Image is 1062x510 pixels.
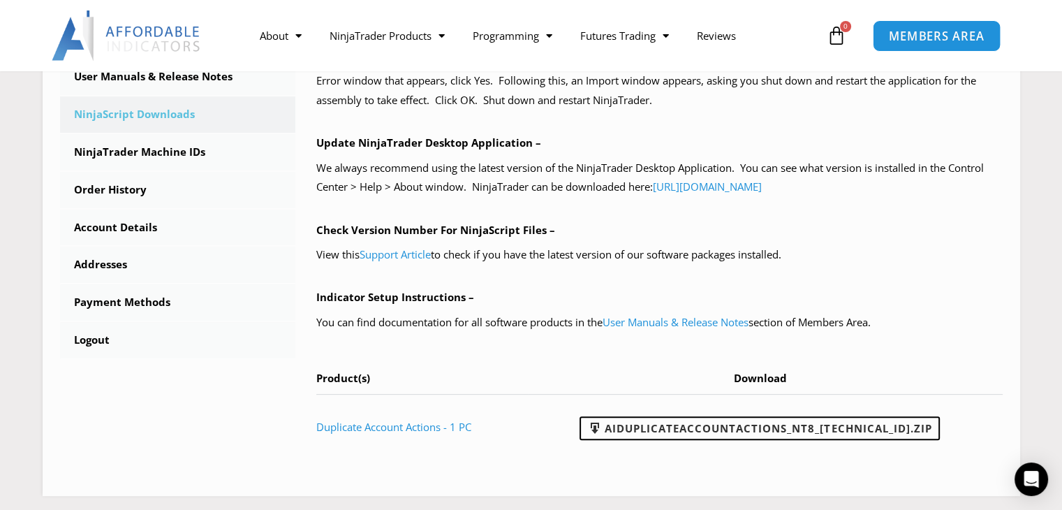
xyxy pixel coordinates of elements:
[60,172,296,208] a: Order History
[316,290,474,304] b: Indicator Setup Instructions –
[1015,462,1048,496] div: Open Intercom Messenger
[566,20,683,52] a: Futures Trading
[60,59,296,95] a: User Manuals & Release Notes
[360,247,431,261] a: Support Article
[316,52,1003,110] p: In the Control Center window, select Tools > Import > NinjaScript Add-On. Locate the saved NinjaS...
[60,322,296,358] a: Logout
[60,134,296,170] a: NinjaTrader Machine IDs
[840,21,851,32] span: 0
[246,20,316,52] a: About
[653,180,762,194] a: [URL][DOMAIN_NAME]
[459,20,566,52] a: Programming
[60,284,296,321] a: Payment Methods
[60,247,296,283] a: Addresses
[683,20,750,52] a: Reviews
[246,20,823,52] nav: Menu
[316,159,1003,198] p: We always recommend using the latest version of the NinjaTrader Desktop Application. You can see ...
[316,371,370,385] span: Product(s)
[316,313,1003,333] p: You can find documentation for all software products in the section of Members Area.
[734,371,787,385] span: Download
[316,245,1003,265] p: View this to check if you have the latest version of our software packages installed.
[316,20,459,52] a: NinjaTrader Products
[603,315,748,329] a: User Manuals & Release Notes
[60,210,296,246] a: Account Details
[60,21,296,358] nav: Account pages
[60,96,296,133] a: NinjaScript Downloads
[52,10,202,61] img: LogoAI | Affordable Indicators – NinjaTrader
[316,420,471,434] a: Duplicate Account Actions - 1 PC
[316,136,541,150] b: Update NinjaTrader Desktop Application –
[316,223,555,237] b: Check Version Number For NinjaScript Files –
[580,416,940,440] a: AIDuplicateAccountActions_NT8_[TECHNICAL_ID].zip
[873,20,1001,51] a: MEMBERS AREA
[889,30,984,42] span: MEMBERS AREA
[806,15,867,56] a: 0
